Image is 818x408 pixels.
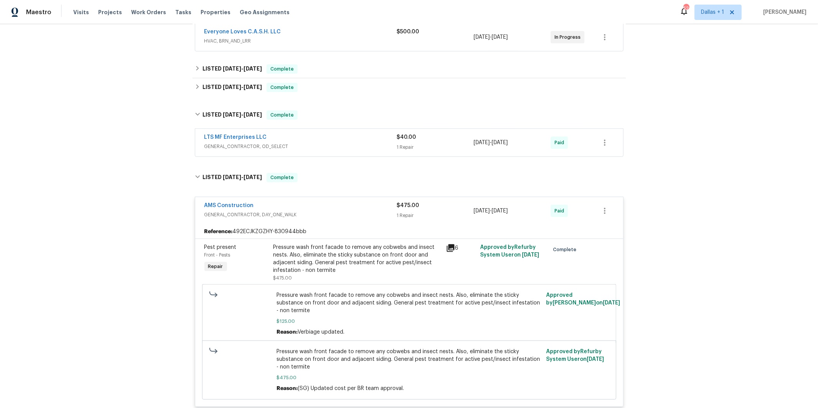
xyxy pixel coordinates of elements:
[298,329,344,335] span: Verbiage updated.
[553,246,579,253] span: Complete
[240,8,290,16] span: Geo Assignments
[267,84,297,91] span: Complete
[277,329,298,335] span: Reason:
[546,349,604,362] span: Approved by Refurby System User on
[474,207,508,215] span: -
[202,83,262,92] h6: LISTED
[446,243,476,253] div: 6
[204,143,397,150] span: GENERAL_CONTRACTOR, OD_SELECT
[131,8,166,16] span: Work Orders
[26,8,51,16] span: Maestro
[244,174,262,180] span: [DATE]
[204,211,397,219] span: GENERAL_CONTRACTOR, DAY_ONE_WALK
[223,66,241,71] span: [DATE]
[474,33,508,41] span: -
[204,29,281,35] a: Everyone Loves C.A.S.H. LLC
[223,174,262,180] span: -
[205,263,226,270] span: Repair
[603,300,620,306] span: [DATE]
[267,65,297,73] span: Complete
[277,348,541,371] span: Pressure wash front facade to remove any cobwebs and insect nests. Also, eliminate the sticky sub...
[204,253,230,257] span: Front - Pests
[175,10,191,15] span: Tasks
[701,8,724,16] span: Dallas + 1
[397,29,420,35] span: $500.00
[202,110,262,120] h6: LISTED
[277,374,541,382] span: $475.00
[223,66,262,71] span: -
[223,112,241,117] span: [DATE]
[474,139,508,146] span: -
[555,139,567,146] span: Paid
[273,243,441,274] div: Pressure wash front facade to remove any cobwebs and insect nests. Also, eliminate the sticky sub...
[298,386,404,391] span: (SG) Updated cost per BR team approval.
[244,112,262,117] span: [DATE]
[277,386,298,391] span: Reason:
[683,5,689,12] div: 52
[474,140,490,145] span: [DATE]
[760,8,806,16] span: [PERSON_NAME]
[546,293,620,306] span: Approved by [PERSON_NAME] on
[397,143,474,151] div: 1 Repair
[397,212,474,219] div: 1 Repair
[492,208,508,214] span: [DATE]
[277,318,541,325] span: $125.00
[587,357,604,362] span: [DATE]
[202,173,262,182] h6: LISTED
[273,276,292,280] span: $475.00
[223,84,241,90] span: [DATE]
[204,203,254,208] a: AMS Construction
[195,225,623,239] div: 492ECJKZGZHY-830944bbb
[474,208,490,214] span: [DATE]
[555,207,567,215] span: Paid
[474,35,490,40] span: [DATE]
[204,228,233,235] b: Reference:
[267,111,297,119] span: Complete
[223,84,262,90] span: -
[193,165,626,190] div: LISTED [DATE]-[DATE]Complete
[204,135,267,140] a: LTS MF Enterprises LLC
[201,8,230,16] span: Properties
[223,174,241,180] span: [DATE]
[397,203,420,208] span: $475.00
[555,33,584,41] span: In Progress
[480,245,539,258] span: Approved by Refurby System User on
[202,64,262,74] h6: LISTED
[244,84,262,90] span: [DATE]
[193,60,626,78] div: LISTED [DATE]-[DATE]Complete
[193,103,626,127] div: LISTED [DATE]-[DATE]Complete
[204,245,237,250] span: Pest present
[244,66,262,71] span: [DATE]
[522,252,539,258] span: [DATE]
[193,78,626,97] div: LISTED [DATE]-[DATE]Complete
[73,8,89,16] span: Visits
[223,112,262,117] span: -
[204,37,397,45] span: HVAC, BRN_AND_LRR
[492,35,508,40] span: [DATE]
[98,8,122,16] span: Projects
[277,291,541,314] span: Pressure wash front facade to remove any cobwebs and insect nests. Also, eliminate the sticky sub...
[267,174,297,181] span: Complete
[492,140,508,145] span: [DATE]
[397,135,416,140] span: $40.00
